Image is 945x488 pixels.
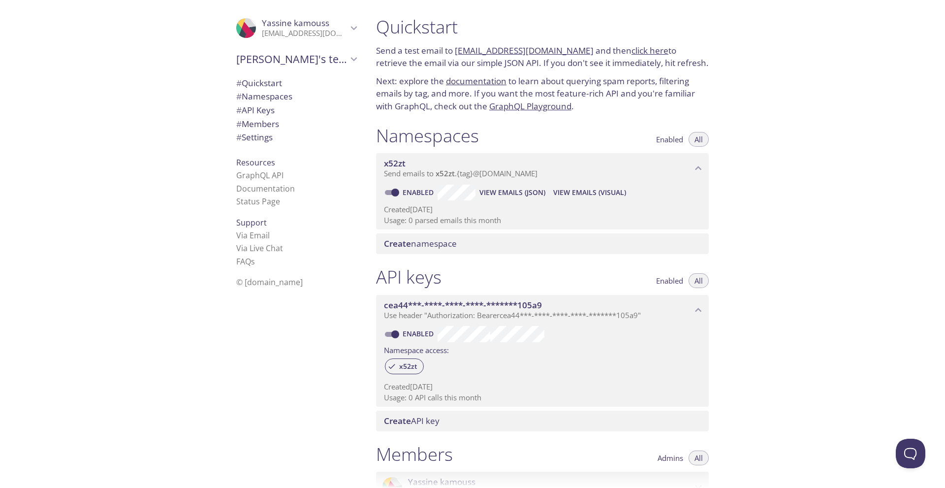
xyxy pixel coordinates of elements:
span: # [236,118,242,130]
p: [EMAIL_ADDRESS][DOMAIN_NAME] [262,29,347,38]
span: s [251,256,255,267]
span: Send emails to . {tag} @[DOMAIN_NAME] [384,168,537,178]
span: View Emails (Visual) [553,187,626,198]
p: Created [DATE] [384,204,701,215]
div: API Keys [228,103,364,117]
button: View Emails (JSON) [475,185,549,200]
h1: Quickstart [376,16,709,38]
h1: API keys [376,266,441,288]
div: x52zt [385,358,424,374]
h1: Members [376,443,453,465]
div: Namespaces [228,90,364,103]
span: namespace [384,238,457,249]
span: # [236,91,242,102]
a: documentation [446,75,506,87]
div: Team Settings [228,130,364,144]
div: Create namespace [376,233,709,254]
span: # [236,104,242,116]
div: Yassine kamouss [228,12,364,44]
button: Enabled [650,273,689,288]
button: Admins [652,451,689,465]
div: Members [228,117,364,131]
a: GraphQL Playground [489,100,571,112]
span: x52zt [384,158,406,169]
button: All [689,451,709,465]
button: All [689,273,709,288]
button: All [689,132,709,147]
span: © [DOMAIN_NAME] [236,277,303,288]
a: [EMAIL_ADDRESS][DOMAIN_NAME] [455,45,594,56]
button: Enabled [650,132,689,147]
a: GraphQL API [236,170,283,181]
a: FAQ [236,256,255,267]
span: View Emails (JSON) [479,187,545,198]
div: Create API Key [376,411,709,431]
a: Documentation [236,183,295,194]
span: [PERSON_NAME]'s team [236,52,347,66]
a: Via Live Chat [236,243,283,254]
span: x52zt [436,168,455,178]
p: Send a test email to and then to retrieve the email via our simple JSON API. If you don't see it ... [376,44,709,69]
span: Namespaces [236,91,292,102]
p: Created [DATE] [384,382,701,392]
a: Enabled [401,329,438,338]
span: Members [236,118,279,130]
span: Create [384,238,411,249]
a: Via Email [236,230,270,241]
label: Namespace access: [384,342,449,357]
span: Yassine kamouss [262,17,329,29]
button: View Emails (Visual) [549,185,630,200]
p: Next: explore the to learn about querying spam reports, filtering emails by tag, and more. If you... [376,75,709,113]
span: Quickstart [236,77,282,89]
span: Resources [236,157,275,168]
span: API key [384,415,440,426]
span: API Keys [236,104,275,116]
iframe: Help Scout Beacon - Open [896,439,925,468]
p: Usage: 0 API calls this month [384,392,701,403]
a: Enabled [401,188,438,197]
span: x52zt [393,362,423,371]
a: click here [631,45,668,56]
div: x52zt namespace [376,153,709,184]
a: Status Page [236,196,280,207]
span: Create [384,415,411,426]
span: # [236,77,242,89]
span: Settings [236,131,273,143]
div: Quickstart [228,76,364,90]
div: Yassine's team [228,46,364,72]
h1: Namespaces [376,125,479,147]
p: Usage: 0 parsed emails this month [384,215,701,226]
span: Support [236,217,267,228]
span: # [236,131,242,143]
